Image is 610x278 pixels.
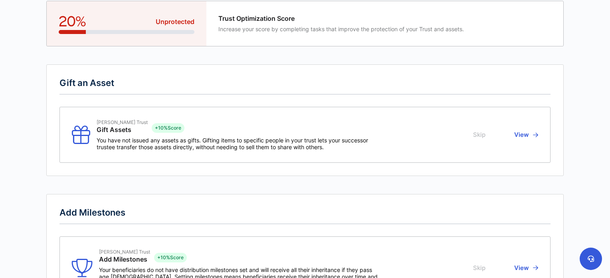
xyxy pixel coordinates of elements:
span: You have not issued any assets as gifts. Gifting items to specific people in your trust lets your... [97,137,378,150]
div: + 10% Score [154,253,187,262]
button: Skip [473,119,488,150]
span: Increase your score by completing tasks that improve the protection of your Trust and assets. [218,26,464,32]
button: View [512,119,538,150]
span: Trust Optimization Score [218,15,464,22]
h2: Gift an Asset [59,78,551,95]
h2: Add Milestones [59,207,551,224]
span: Gift Assets [97,126,148,134]
span: Add Milestones [99,256,150,263]
span: [PERSON_NAME] Trust [97,119,148,125]
span: Unprotected [156,17,194,26]
div: + 10% Score [152,123,184,133]
span: 20% [59,13,86,30]
span: [PERSON_NAME] Trust [99,249,150,255]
